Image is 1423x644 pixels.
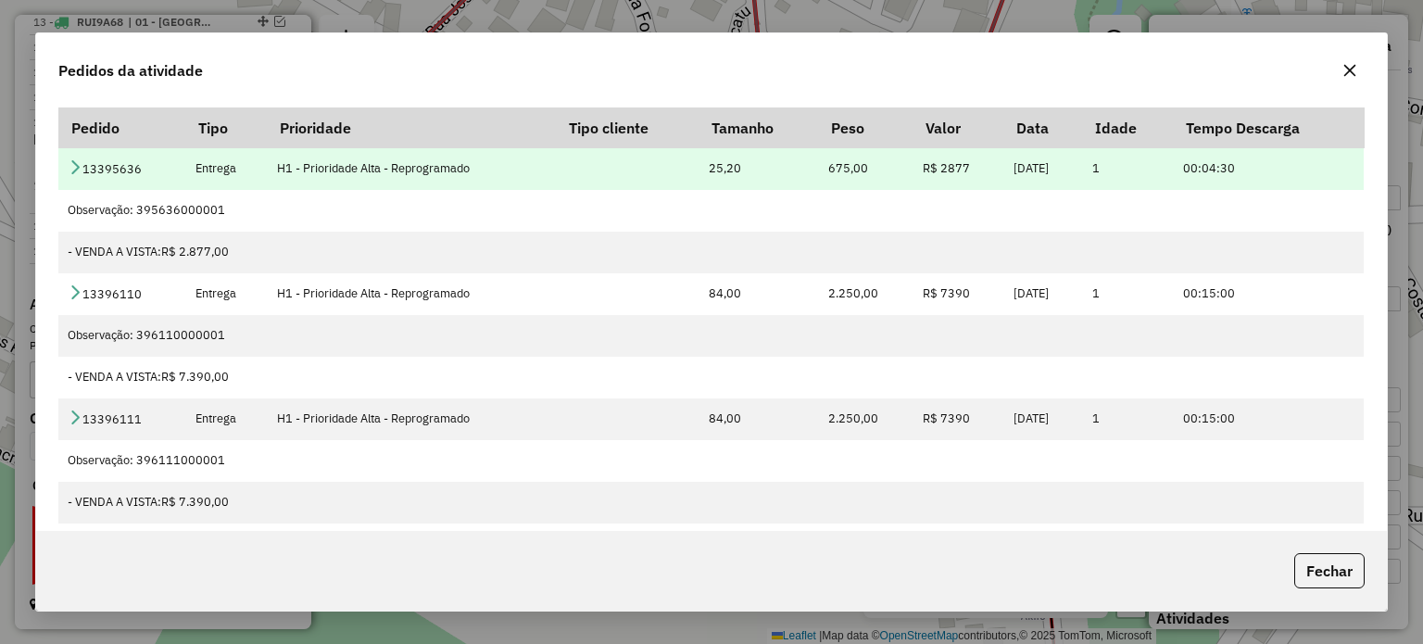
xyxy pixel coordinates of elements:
[268,107,557,147] th: Prioridade
[1003,107,1082,147] th: Data
[699,148,818,190] td: 25,20
[699,273,818,315] td: 84,00
[268,148,557,190] td: H1 - Prioridade Alta - Reprogramado
[1082,107,1174,147] th: Idade
[818,398,913,440] td: 2.250,00
[58,107,185,147] th: Pedido
[195,285,236,301] span: Entrega
[1082,148,1174,190] td: 1
[58,273,185,315] td: 13396110
[556,107,699,147] th: Tipo cliente
[1082,398,1174,440] td: 1
[161,494,229,510] span: R$ 7.390,00
[268,273,557,315] td: H1 - Prioridade Alta - Reprogramado
[913,107,1003,147] th: Valor
[913,398,1003,440] td: R$ 7390
[161,244,229,259] span: R$ 2.877,00
[1003,273,1082,315] td: [DATE]
[68,201,1354,219] div: Observação: 395636000001
[185,107,267,147] th: Tipo
[268,398,557,440] td: H1 - Prioridade Alta - Reprogramado
[913,273,1003,315] td: R$ 7390
[68,451,1354,469] div: Observação: 396111000001
[195,160,236,176] span: Entrega
[68,368,1354,385] div: - VENDA A VISTA:
[58,148,185,190] td: 13395636
[1003,398,1082,440] td: [DATE]
[195,410,236,426] span: Entrega
[699,398,818,440] td: 84,00
[58,59,203,82] span: Pedidos da atividade
[1082,273,1174,315] td: 1
[1294,553,1365,588] button: Fechar
[1174,273,1364,315] td: 00:15:00
[58,398,185,440] td: 13396111
[68,326,1354,344] div: Observação: 396110000001
[818,107,913,147] th: Peso
[1174,107,1364,147] th: Tempo Descarga
[913,148,1003,190] td: R$ 2877
[68,243,1354,260] div: - VENDA A VISTA:
[1174,148,1364,190] td: 00:04:30
[818,148,913,190] td: 675,00
[1003,148,1082,190] td: [DATE]
[68,493,1354,511] div: - VENDA A VISTA:
[161,369,229,385] span: R$ 7.390,00
[1174,398,1364,440] td: 00:15:00
[818,273,913,315] td: 2.250,00
[699,107,818,147] th: Tamanho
